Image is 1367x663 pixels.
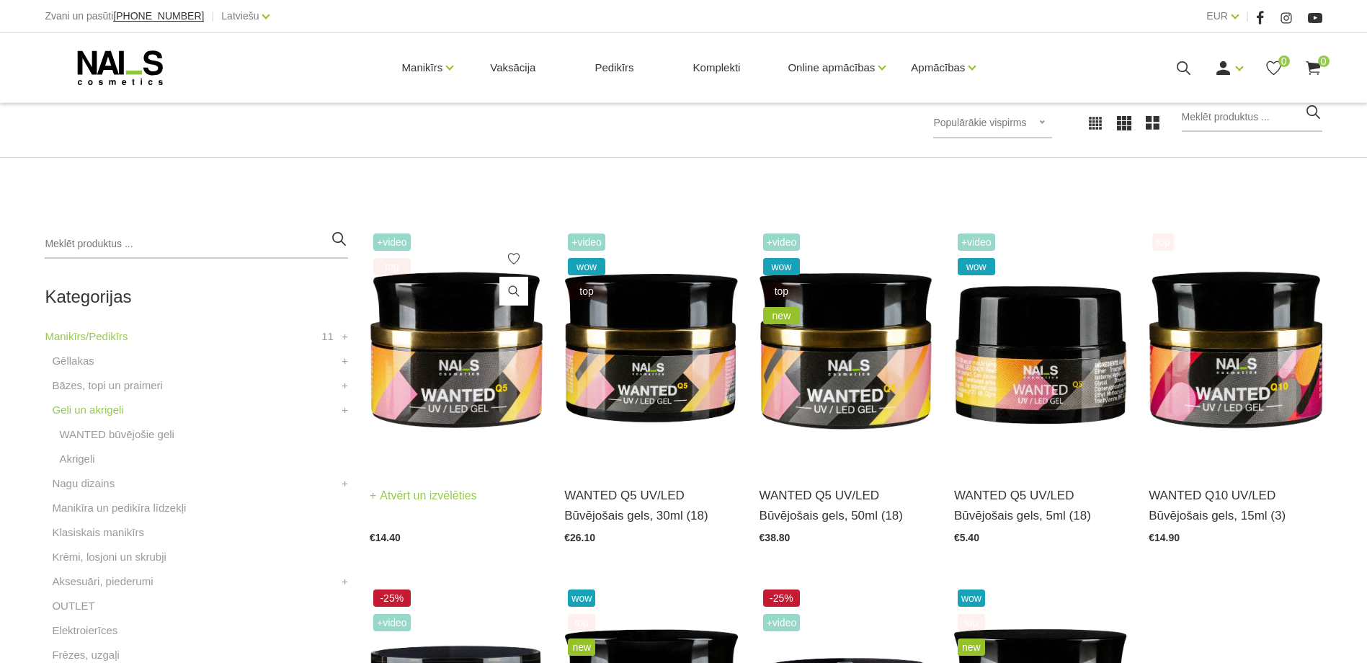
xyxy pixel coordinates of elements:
[373,614,411,631] span: +Video
[763,258,801,275] span: wow
[59,450,94,468] a: Akrigeli
[1304,59,1322,77] a: 0
[1318,55,1330,67] span: 0
[958,589,985,607] span: wow
[59,426,174,443] a: WANTED būvējošie geli
[373,258,411,275] span: top
[370,230,543,468] img: Gels WANTED NAILS cosmetics tehniķu komanda ir radījusi gelu, kas ilgi jau ir katra meistara mekl...
[954,486,1127,525] a: WANTED Q5 UV/LED Būvējošais gels, 5ml (18)
[52,352,94,370] a: Gēllakas
[568,233,605,251] span: +Video
[911,39,965,97] a: Apmācības
[370,486,477,506] a: Atvērt un izvēlēties
[1206,7,1228,25] a: EUR
[342,352,348,370] a: +
[52,622,117,639] a: Elektroierīces
[1278,55,1290,67] span: 0
[52,524,144,541] a: Klasiskais manikīrs
[373,233,411,251] span: +Video
[52,573,153,590] a: Aksesuāri, piederumi
[478,33,547,102] a: Vaksācija
[958,258,995,275] span: wow
[45,7,204,25] div: Zvani un pasūti
[113,11,204,22] a: [PHONE_NUMBER]
[342,377,348,394] a: +
[583,33,645,102] a: Pedikīrs
[763,307,801,324] span: new
[760,230,932,468] img: Gels WANTED NAILS cosmetics tehniķu komanda ir radījusi gelu, kas ilgi jau ir katra meistara mekl...
[321,328,334,345] span: 11
[1246,7,1249,25] span: |
[933,117,1026,128] span: Populārākie vispirms
[763,589,801,607] span: -25%
[342,573,348,590] a: +
[760,532,791,543] span: €38.80
[568,258,605,275] span: wow
[954,230,1127,468] img: Gels WANTED NAILS cosmetics tehniķu komanda ir radījusi gelu, kas ilgi jau ir katra meistara mekl...
[564,532,595,543] span: €26.10
[52,597,94,615] a: OUTLET
[958,638,985,656] span: new
[954,532,979,543] span: €5.40
[52,377,162,394] a: Bāzes, topi un praimeri
[763,233,801,251] span: +Video
[113,10,204,22] span: [PHONE_NUMBER]
[211,7,214,25] span: |
[342,328,348,345] a: +
[568,614,595,631] span: top
[1182,103,1322,132] input: Meklēt produktus ...
[52,499,186,517] a: Manikīra un pedikīra līdzekļi
[402,39,443,97] a: Manikīrs
[52,401,123,419] a: Geli un akrigeli
[342,475,348,492] a: +
[52,548,166,566] a: Krēmi, losjoni un skrubji
[1149,230,1322,468] img: Gels WANTED NAILS cosmetics tehniķu komanda ir radījusi gelu, kas ilgi jau ir katra meistara mekl...
[1265,59,1283,77] a: 0
[45,288,348,306] h2: Kategorijas
[682,33,752,102] a: Komplekti
[1149,532,1180,543] span: €14.90
[52,475,115,492] a: Nagu dizains
[1149,486,1322,525] a: WANTED Q10 UV/LED Būvējošais gels, 15ml (3)
[568,589,595,607] span: wow
[221,7,259,25] a: Latviešu
[45,328,128,345] a: Manikīrs/Pedikīrs
[958,614,985,631] span: top
[370,532,401,543] span: €14.40
[958,233,995,251] span: +Video
[568,282,605,300] span: top
[763,282,801,300] span: top
[342,401,348,419] a: +
[788,39,875,97] a: Online apmācības
[763,614,801,631] span: +Video
[564,486,737,525] a: WANTED Q5 UV/LED Būvējošais gels, 30ml (18)
[1152,233,1173,251] span: top
[760,486,932,525] a: WANTED Q5 UV/LED Būvējošais gels, 50ml (18)
[568,638,595,656] span: new
[45,230,348,259] input: Meklēt produktus ...
[564,230,737,468] img: Gels WANTED NAILS cosmetics tehniķu komanda ir radījusi gelu, kas ilgi jau ir katra meistara mekl...
[373,589,411,607] span: -25%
